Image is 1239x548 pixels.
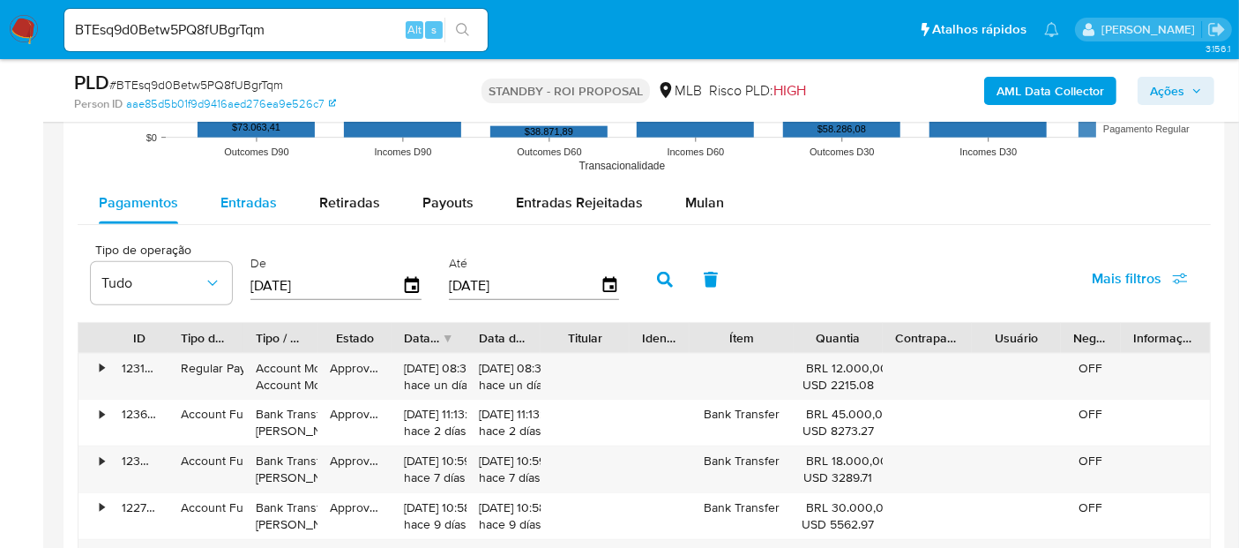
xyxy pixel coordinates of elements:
[657,81,702,101] div: MLB
[773,80,806,101] span: HIGH
[74,68,109,96] b: PLD
[932,20,1026,39] span: Atalhos rápidos
[74,96,123,112] b: Person ID
[431,21,437,38] span: s
[996,77,1104,105] b: AML Data Collector
[407,21,422,38] span: Alt
[481,79,650,103] p: STANDBY - ROI PROPOSAL
[444,18,481,42] button: search-icon
[126,96,336,112] a: aae85d5b01f9d9416aed276ea9e526c7
[1205,41,1230,56] span: 3.156.1
[1101,21,1201,38] p: erico.trevizan@mercadopago.com.br
[1207,20,1226,39] a: Sair
[709,81,806,101] span: Risco PLD:
[984,77,1116,105] button: AML Data Collector
[1044,22,1059,37] a: Notificações
[1138,77,1214,105] button: Ações
[109,76,283,94] span: # BTEsq9d0Betw5PQ8fUBgrTqm
[64,19,488,41] input: Pesquise usuários ou casos...
[1150,77,1184,105] span: Ações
